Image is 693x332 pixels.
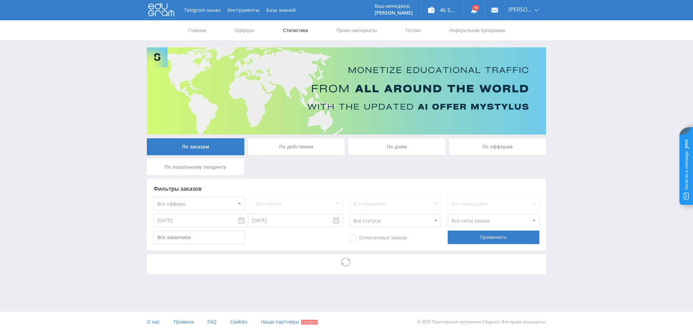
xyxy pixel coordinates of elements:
[348,138,446,155] div: По дням
[301,320,318,325] span: Скидки
[449,138,546,155] div: По офферам
[230,312,247,332] a: Cookies
[147,47,546,135] img: Banner
[147,312,160,332] a: О нас
[174,312,194,332] a: Правила
[336,20,378,41] a: Промо-материалы
[154,231,245,244] input: Все заказчики
[261,312,318,332] a: Наши партнеры Скидки
[350,312,546,332] div: © 2025 Партнёрская программа Edugram. Все права защищены.
[147,159,244,175] div: По локальному лендингу
[187,20,207,41] a: Главная
[375,3,413,9] p: Ваш менеджер:
[509,7,532,12] span: [PERSON_NAME]
[147,138,244,155] div: По заказам
[230,318,247,325] span: Cookies
[207,312,217,332] a: FAQ
[405,20,422,41] a: Потоки
[234,20,255,41] a: Офферы
[147,318,160,325] span: О нас
[375,10,413,16] p: [PERSON_NAME]
[248,138,345,155] div: По действиям
[448,231,539,244] div: Применить
[350,235,407,241] span: Оплаченные заказы
[282,20,309,41] a: Статистика
[174,318,194,325] span: Правила
[448,20,506,41] a: Реферальная программа
[261,318,299,325] span: Наши партнеры
[207,318,217,325] span: FAQ
[154,186,539,192] div: Фильтры заказов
